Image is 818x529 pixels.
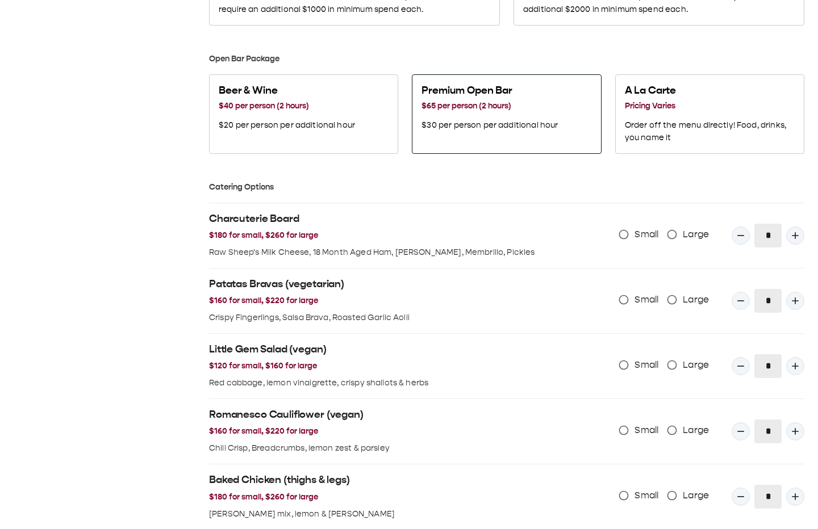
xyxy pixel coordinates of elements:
[635,293,658,307] span: Small
[635,228,658,241] span: Small
[209,74,398,154] button: Beer & Wine
[732,289,804,313] div: Quantity Input
[635,358,658,372] span: Small
[209,181,804,194] h3: Catering Options
[625,100,795,112] h3: Pricing Varies
[732,419,804,443] div: Quantity Input
[421,100,558,112] h3: $65 per person (2 hours)
[412,74,601,154] button: Premium Open Bar
[209,212,603,226] h2: Charcuterie Board
[421,84,558,98] h2: Premium Open Bar
[421,119,558,132] p: $30 per person per additional hour
[635,423,658,437] span: Small
[209,491,603,503] h3: $180 for small, $260 for large
[219,84,355,98] h2: Beer & Wine
[209,312,603,324] p: Crispy Fingerlings, Salsa Brava, Roasted Garlic Aoili
[683,358,709,372] span: Large
[219,100,355,112] h3: $40 per person (2 hours)
[683,423,709,437] span: Large
[732,485,804,509] div: Quantity Input
[209,360,603,372] h3: $120 for small, $160 for large
[219,119,355,132] p: $20 per person per additional hour
[209,53,804,65] h3: Open Bar Package
[615,74,804,154] button: A La Carte
[683,228,709,241] span: Large
[209,408,603,422] h2: Romanesco Cauliflower (vegan)
[683,293,709,307] span: Large
[209,295,603,307] h3: $160 for small, $220 for large
[209,343,603,356] h2: Little Gem Salad (vegan)
[209,278,603,291] h2: Patatas Bravas (vegetarian)
[209,508,603,520] p: [PERSON_NAME] mix, lemon & [PERSON_NAME]
[635,489,658,502] span: Small
[625,119,795,144] p: Order off the menu directly! Food, drinks, you name it
[209,377,603,389] p: Red cabbage, lemon vinaigrette, crispy shallots & herbs
[209,229,603,242] h3: $180 for small, $260 for large
[209,74,804,154] div: Select one
[732,224,804,247] div: Quantity Input
[209,473,603,487] h2: Baked Chicken (thighs & legs)
[209,442,603,455] p: Chili Crisp, Breadcrumbs, lemon zest & parsley
[732,354,804,378] div: Quantity Input
[209,425,603,438] h3: $160 for small, $220 for large
[209,246,603,259] p: Raw Sheep's Milk Cheese, 18 Month Aged Ham, [PERSON_NAME], Membrillo, Pickles
[625,84,795,98] h2: A La Carte
[683,489,709,502] span: Large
